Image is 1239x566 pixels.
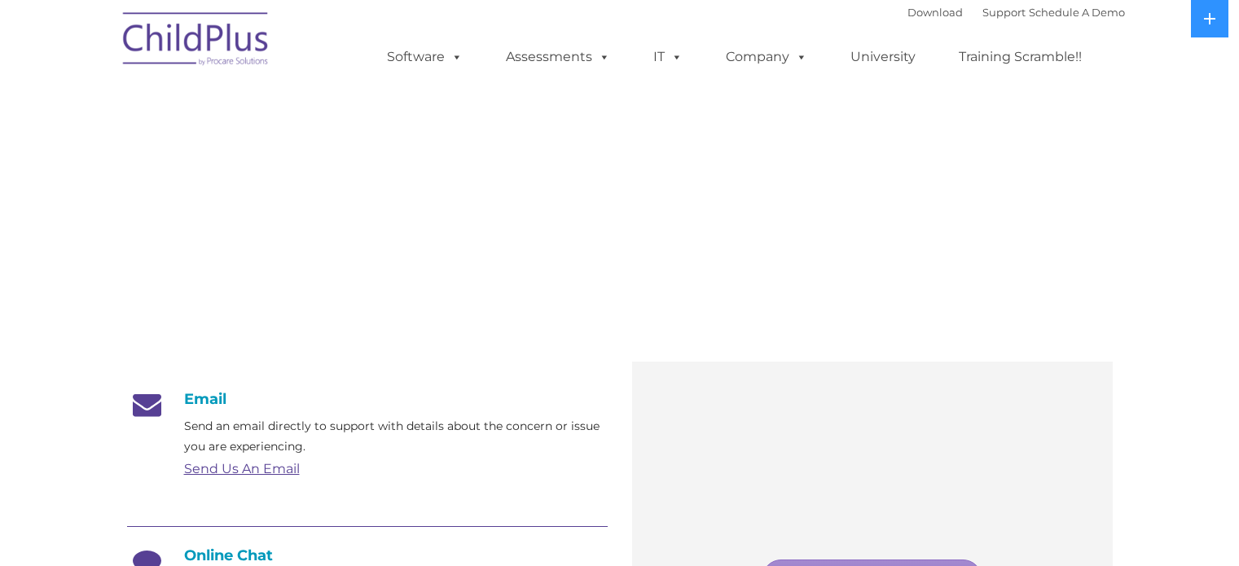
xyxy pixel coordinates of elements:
[490,41,626,73] a: Assessments
[371,41,479,73] a: Software
[834,41,932,73] a: University
[127,546,608,564] h4: Online Chat
[1029,6,1125,19] a: Schedule A Demo
[184,416,608,457] p: Send an email directly to support with details about the concern or issue you are experiencing.
[127,390,608,408] h4: Email
[637,41,699,73] a: IT
[710,41,824,73] a: Company
[907,6,1125,19] font: |
[115,1,278,82] img: ChildPlus by Procare Solutions
[184,461,300,476] a: Send Us An Email
[907,6,963,19] a: Download
[942,41,1098,73] a: Training Scramble!!
[982,6,1026,19] a: Support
